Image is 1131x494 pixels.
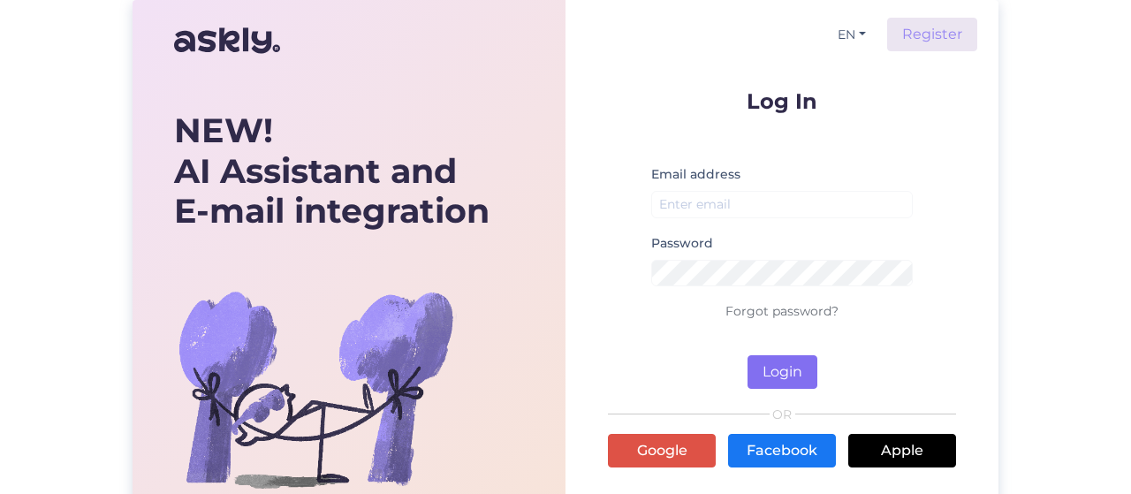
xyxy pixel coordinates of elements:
[831,22,873,48] button: EN
[608,90,956,112] p: Log In
[848,434,956,467] a: Apple
[651,165,740,184] label: Email address
[887,18,977,51] a: Register
[174,110,273,151] b: NEW!
[728,434,836,467] a: Facebook
[725,303,839,319] a: Forgot password?
[174,19,280,62] img: Askly
[608,434,716,467] a: Google
[651,234,713,253] label: Password
[174,110,490,232] div: AI Assistant and E-mail integration
[770,408,795,421] span: OR
[651,191,913,218] input: Enter email
[748,355,817,389] button: Login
